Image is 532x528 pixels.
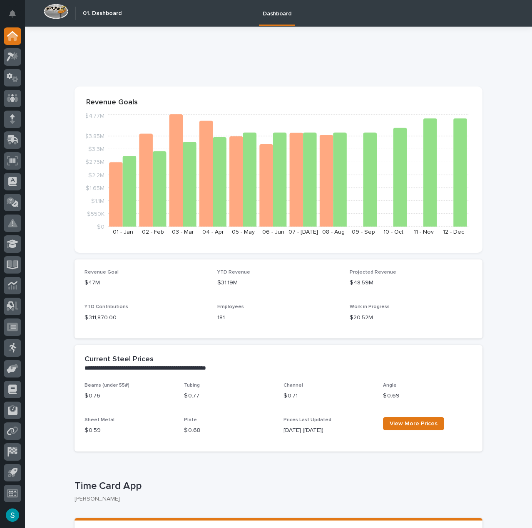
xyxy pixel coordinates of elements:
[383,383,397,388] span: Angle
[217,270,250,275] span: YTD Revenue
[86,98,471,107] p: Revenue Goals
[85,133,104,139] tspan: $3.85M
[85,304,128,309] span: YTD Contributions
[322,229,345,235] text: 08 - Aug
[350,313,472,322] p: $20.52M
[352,229,375,235] text: 09 - Sep
[443,229,464,235] text: 12 - Dec
[4,506,21,524] button: users-avatar
[414,229,434,235] text: 11 - Nov
[283,383,303,388] span: Channel
[202,229,224,235] text: 04 - Apr
[262,229,284,235] text: 06 - Jun
[85,313,207,322] p: $ 311,870.00
[217,304,244,309] span: Employees
[85,279,207,287] p: $47M
[172,229,194,235] text: 03 - Mar
[85,159,104,165] tspan: $2.75M
[85,113,104,119] tspan: $4.77M
[184,426,273,435] p: $ 0.68
[4,5,21,22] button: Notifications
[88,172,104,178] tspan: $2.2M
[85,392,174,400] p: $ 0.76
[85,426,174,435] p: $ 0.59
[283,417,331,422] span: Prices Last Updated
[75,496,476,503] p: [PERSON_NAME]
[390,421,438,427] span: View More Prices
[97,224,104,230] tspan: $0
[85,355,154,364] h2: Current Steel Prices
[86,185,104,191] tspan: $1.65M
[350,270,396,275] span: Projected Revenue
[83,10,122,17] h2: 01. Dashboard
[85,383,129,388] span: Beams (under 55#)
[217,313,340,322] p: 181
[283,426,373,435] p: [DATE] ([DATE])
[184,392,273,400] p: $ 0.77
[350,304,390,309] span: Work in Progress
[288,229,318,235] text: 07 - [DATE]
[142,229,164,235] text: 02 - Feb
[85,270,119,275] span: Revenue Goal
[91,198,104,204] tspan: $1.1M
[87,211,104,217] tspan: $550K
[113,229,133,235] text: 01 - Jan
[88,146,104,152] tspan: $3.3M
[383,392,472,400] p: $ 0.69
[383,417,444,430] a: View More Prices
[184,417,197,422] span: Plate
[217,279,340,287] p: $31.19M
[283,392,373,400] p: $ 0.71
[75,480,479,492] p: Time Card App
[85,417,114,422] span: Sheet Metal
[232,229,255,235] text: 05 - May
[350,279,472,287] p: $48.59M
[383,229,403,235] text: 10 - Oct
[10,10,21,23] div: Notifications
[184,383,200,388] span: Tubing
[44,4,68,19] img: Workspace Logo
